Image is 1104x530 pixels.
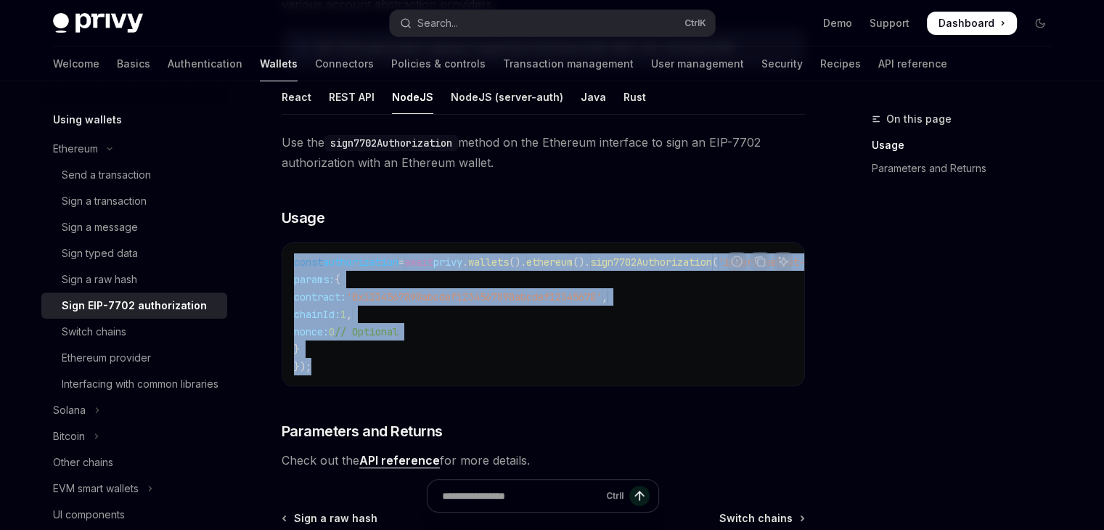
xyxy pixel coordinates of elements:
div: UI components [53,506,125,523]
code: sign7702Authorization [324,135,458,151]
a: Welcome [53,46,99,81]
a: API reference [359,453,440,468]
span: const [294,256,323,269]
a: User management [651,46,744,81]
span: Ctrl K [684,17,706,29]
span: 0 [329,325,335,338]
div: Search... [417,15,458,32]
span: 1 [340,308,346,321]
a: Transaction management [503,46,634,81]
span: ( [712,256,718,269]
button: Toggle dark mode [1029,12,1052,35]
span: Use the method on the Ethereum interface to sign an EIP-7702 authorization with an Ethereum wallet. [282,132,805,173]
span: ethereum [526,256,573,269]
button: Send message [629,486,650,506]
a: Interfacing with common libraries [41,371,227,397]
span: }); [294,360,311,373]
div: Solana [53,401,86,419]
span: nonce: [294,325,329,338]
button: Ask AI [774,252,793,271]
div: Java [581,80,606,114]
img: dark logo [53,13,143,33]
a: Ethereum provider [41,345,227,371]
span: Usage [282,208,325,228]
div: REST API [329,80,375,114]
span: { [335,273,340,286]
a: API reference [878,46,947,81]
a: Support [870,16,909,30]
a: Parameters and Returns [872,157,1063,180]
button: Copy the contents from the code block [751,252,769,271]
div: NodeJS (server-auth) [451,80,563,114]
span: privy [433,256,462,269]
div: Switch chains [62,323,126,341]
div: NodeJS [392,80,433,114]
span: } [294,343,300,356]
div: Sign a transaction [62,192,147,210]
button: Report incorrect code [727,252,746,271]
a: Sign a raw hash [41,266,227,293]
div: Sign EIP-7702 authorization [62,297,207,314]
h5: Using wallets [53,111,122,129]
a: Recipes [820,46,861,81]
button: Toggle EVM smart wallets section [41,476,227,502]
a: Authentication [168,46,242,81]
button: Toggle Ethereum section [41,136,227,162]
a: Usage [872,134,1063,157]
a: Security [761,46,803,81]
div: Sign a message [62,219,138,236]
a: Policies & controls [391,46,486,81]
span: On this page [886,110,952,128]
div: Sign typed data [62,245,138,262]
a: Other chains [41,449,227,476]
span: , [602,290,608,303]
span: 'insert-wallet-id' [718,256,822,269]
a: Sign typed data [41,240,227,266]
span: (). [509,256,526,269]
a: Switch chains [41,319,227,345]
div: Interfacing with common libraries [62,375,218,393]
span: Check out the for more details. [282,450,805,470]
button: Toggle Solana section [41,397,227,423]
span: chainId: [294,308,340,321]
a: Send a transaction [41,162,227,188]
span: // Optional [335,325,398,338]
div: Rust [623,80,646,114]
span: contract: [294,290,346,303]
div: Sign a raw hash [62,271,137,288]
input: Ask a question... [442,480,600,512]
span: wallets [468,256,509,269]
div: EVM smart wallets [53,480,139,497]
div: Other chains [53,454,113,471]
a: Demo [823,16,852,30]
div: Send a transaction [62,166,151,184]
button: Open search [390,10,715,36]
span: authorization [323,256,398,269]
div: Bitcoin [53,428,85,445]
a: Connectors [315,46,374,81]
a: Sign a message [41,214,227,240]
a: UI components [41,502,227,528]
span: = [398,256,404,269]
div: React [282,80,311,114]
span: , [346,308,352,321]
span: (). [573,256,590,269]
div: Ethereum provider [62,349,151,367]
span: await [404,256,433,269]
span: sign7702Authorization [590,256,712,269]
div: Ethereum [53,140,98,158]
span: params: [294,273,335,286]
a: Sign EIP-7702 authorization [41,293,227,319]
span: '0x1234567890abcdef1234567890abcdef12345678' [346,290,602,303]
a: Sign a transaction [41,188,227,214]
a: Dashboard [927,12,1017,35]
span: Parameters and Returns [282,421,443,441]
a: Basics [117,46,150,81]
button: Toggle Bitcoin section [41,423,227,449]
a: Wallets [260,46,298,81]
span: Dashboard [939,16,994,30]
span: . [462,256,468,269]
